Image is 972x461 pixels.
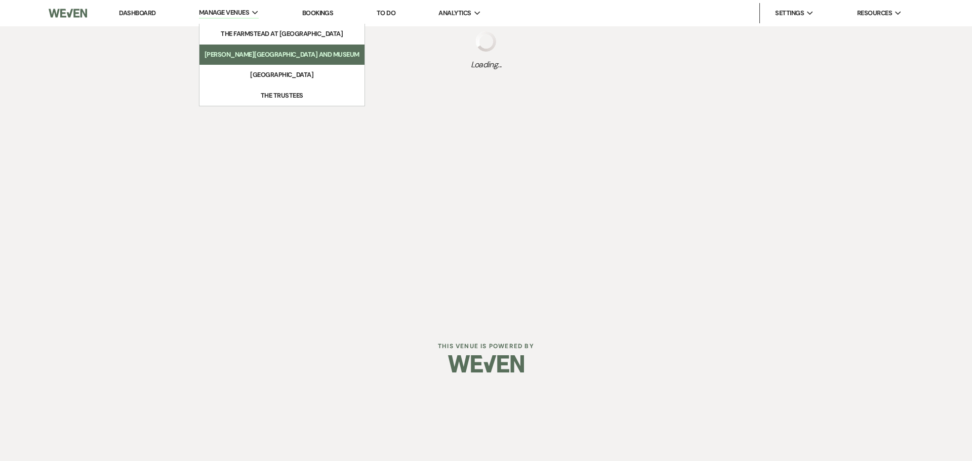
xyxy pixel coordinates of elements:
a: To Do [377,9,395,17]
img: loading spinner [476,31,496,52]
a: [PERSON_NAME][GEOGRAPHIC_DATA] and Museum [199,45,364,65]
li: [GEOGRAPHIC_DATA] [236,70,328,80]
img: Weven Logo [448,346,524,382]
span: Analytics [438,8,471,18]
a: The Trustees [231,86,333,106]
li: The Trustees [236,91,328,101]
span: Loading... [471,59,502,71]
a: Bookings [302,9,334,17]
span: Settings [775,8,804,18]
span: Resources [857,8,892,18]
a: [GEOGRAPHIC_DATA] [231,65,333,85]
li: The Farmstead at [GEOGRAPHIC_DATA] [221,29,343,39]
a: The Farmstead at [GEOGRAPHIC_DATA] [216,24,348,44]
span: Manage Venues [199,8,249,18]
img: Weven Logo [49,3,87,24]
a: Dashboard [119,9,155,17]
li: [PERSON_NAME][GEOGRAPHIC_DATA] and Museum [205,50,359,60]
